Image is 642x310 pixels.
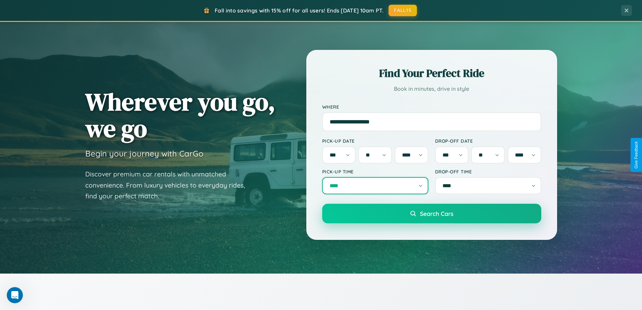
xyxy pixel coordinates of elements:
[435,169,541,174] label: Drop-off Time
[634,141,639,169] div: Give Feedback
[389,5,417,16] button: FALL15
[435,138,541,144] label: Drop-off Date
[420,210,453,217] span: Search Cars
[85,169,254,202] p: Discover premium car rentals with unmatched convenience. From luxury vehicles to everyday rides, ...
[322,169,428,174] label: Pick-up Time
[85,148,204,159] h3: Begin your journey with CarGo
[7,287,23,303] iframe: Intercom live chat
[322,204,541,223] button: Search Cars
[215,7,384,14] span: Fall into savings with 15% off for all users! Ends [DATE] 10am PT.
[322,66,541,81] h2: Find Your Perfect Ride
[322,84,541,94] p: Book in minutes, drive in style
[322,104,541,110] label: Where
[322,138,428,144] label: Pick-up Date
[85,88,275,142] h1: Wherever you go, we go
